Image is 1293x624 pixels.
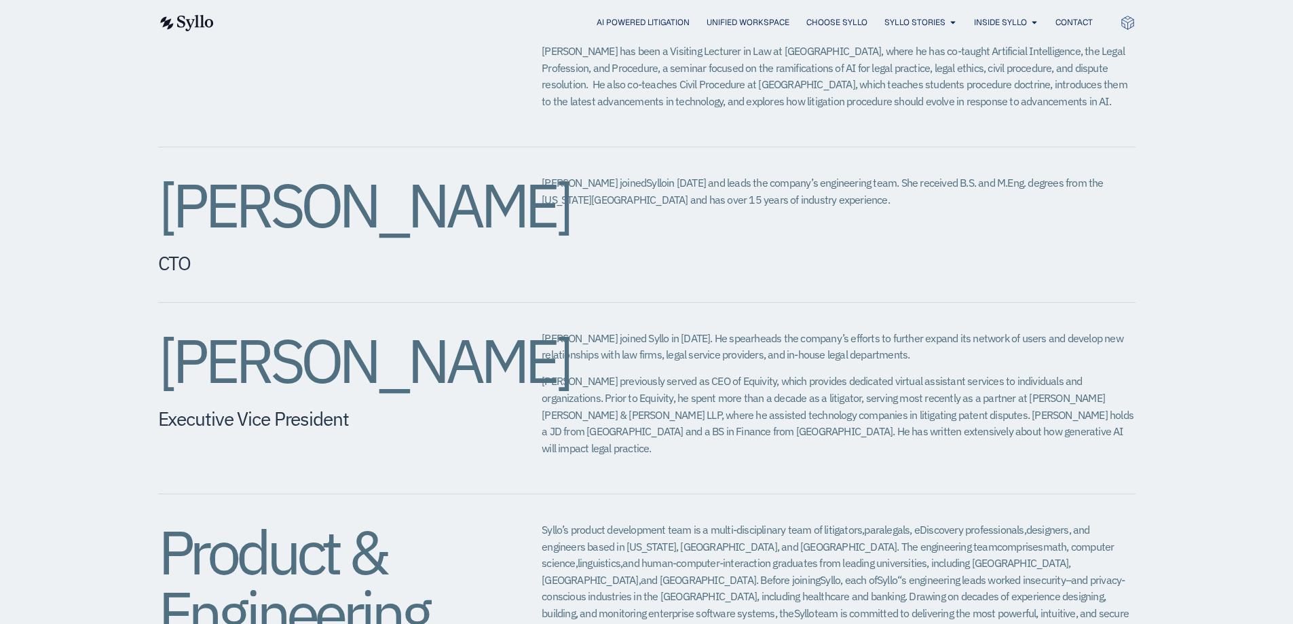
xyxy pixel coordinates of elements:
[806,16,867,29] a: Choose Syllo
[888,193,890,206] span: .
[884,16,945,29] a: Syllo Stories
[542,556,1070,587] span: and human-computer-interaction graduates from leading universities, including [GEOGRAPHIC_DATA], ...
[542,176,646,189] span: [PERSON_NAME] joined
[241,16,1093,29] div: Menu Toggle
[542,523,864,536] span: Syllo’s product development team is a multi-disciplinary team of litigators,
[158,407,488,430] h5: Executive Vice President​
[542,374,1133,455] span: [PERSON_NAME] previously served as CEO of Equivity, which provides dedicated virtual assistant se...
[897,573,899,587] span: ‘
[864,523,1026,536] span: paralegals, eDiscovery professionals,
[158,330,488,391] h2: [PERSON_NAME]
[578,556,622,570] span: linguistics,
[646,176,667,189] span: Syllo
[158,175,488,236] h2: [PERSON_NAME]
[974,16,1027,29] a: Inside Syllo
[1030,573,1066,587] span: security
[794,606,814,620] span: Syllo
[1066,573,1071,587] span: –
[597,16,690,29] a: AI Powered Litigation
[542,176,1103,206] span: in [DATE] and leads the company’s engineering team. She received B.S. and M.Eng. degrees from the...
[707,16,789,29] a: Unified Workspace
[542,331,1123,362] span: [PERSON_NAME] joined Syllo in [DATE]. He spearheads the company’s efforts to further expand its n...
[877,573,897,587] span: Syllo
[997,540,1043,553] span: comprises
[241,16,1093,29] nav: Menu
[641,573,820,587] span: and [GEOGRAPHIC_DATA]. Before joining
[899,573,901,587] span: ‘
[1055,16,1093,29] a: Contact
[542,44,1127,108] span: [PERSON_NAME] has been a Visiting Lecturer in Law at [GEOGRAPHIC_DATA], where he has co-taught Ar...
[158,15,214,31] img: syllo
[840,573,877,587] span: , each of
[901,573,1030,587] span: s engineering leads worked in
[158,252,488,275] h5: CTO
[542,573,1125,620] span: and privacy-conscious industries in the [GEOGRAPHIC_DATA], including healthcare and banking. Draw...
[542,523,1089,553] span: designers, and engineers based in [US_STATE], [GEOGRAPHIC_DATA], and [GEOGRAPHIC_DATA]. The engin...
[820,573,840,587] span: Syllo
